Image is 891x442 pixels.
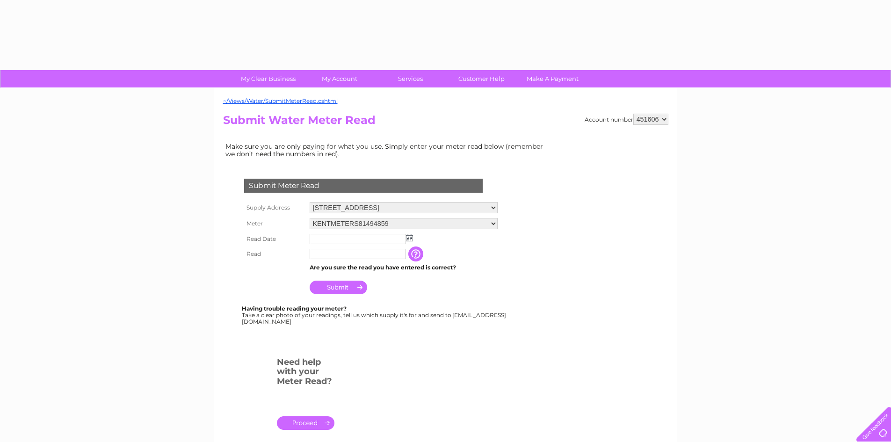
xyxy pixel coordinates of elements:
[514,70,591,87] a: Make A Payment
[307,261,500,274] td: Are you sure the read you have entered is correct?
[277,416,334,430] a: .
[372,70,449,87] a: Services
[242,305,507,325] div: Take a clear photo of your readings, tell us which supply it's for and send to [EMAIL_ADDRESS][DO...
[408,246,425,261] input: Information
[277,355,334,391] h3: Need help with your Meter Read?
[242,200,307,216] th: Supply Address
[223,114,668,131] h2: Submit Water Meter Read
[301,70,378,87] a: My Account
[242,305,347,312] b: Having trouble reading your meter?
[406,234,413,241] img: ...
[310,281,367,294] input: Submit
[223,140,551,160] td: Make sure you are only paying for what you use. Simply enter your meter read below (remember we d...
[242,246,307,261] th: Read
[242,232,307,246] th: Read Date
[242,216,307,232] th: Meter
[443,70,520,87] a: Customer Help
[244,179,483,193] div: Submit Meter Read
[223,97,338,104] a: ~/Views/Water/SubmitMeterRead.cshtml
[585,114,668,125] div: Account number
[230,70,307,87] a: My Clear Business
